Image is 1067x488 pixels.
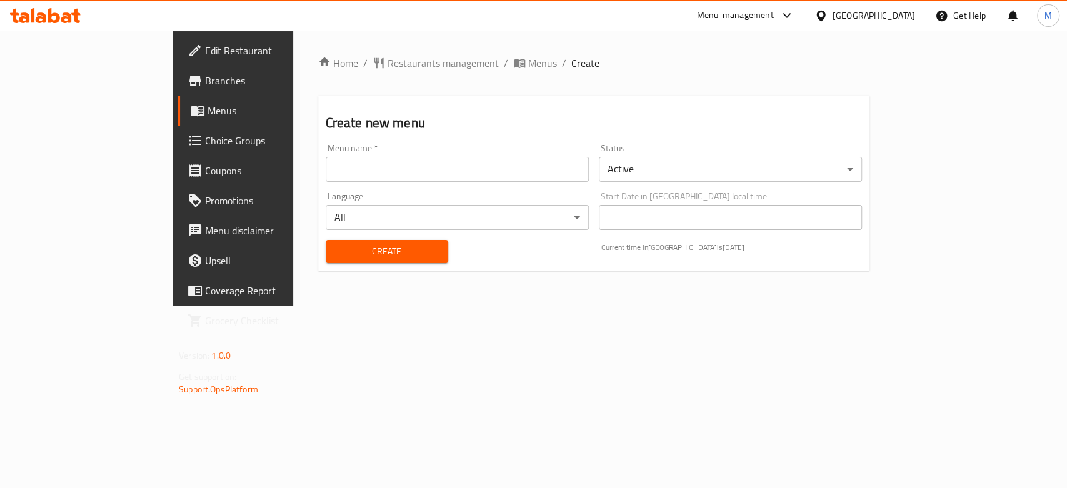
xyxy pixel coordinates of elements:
[208,103,341,118] span: Menus
[205,133,341,148] span: Choice Groups
[697,8,774,23] div: Menu-management
[178,246,351,276] a: Upsell
[178,96,351,126] a: Menus
[205,43,341,58] span: Edit Restaurant
[205,73,341,88] span: Branches
[178,66,351,96] a: Branches
[513,56,557,71] a: Menus
[205,193,341,208] span: Promotions
[205,163,341,178] span: Coupons
[326,240,449,263] button: Create
[205,253,341,268] span: Upsell
[178,36,351,66] a: Edit Restaurant
[528,56,557,71] span: Menus
[178,216,351,246] a: Menu disclaimer
[562,56,566,71] li: /
[833,9,915,22] div: [GEOGRAPHIC_DATA]
[388,56,499,71] span: Restaurants management
[211,347,231,364] span: 1.0.0
[178,186,351,216] a: Promotions
[601,242,862,253] p: Current time in [GEOGRAPHIC_DATA] is [DATE]
[178,126,351,156] a: Choice Groups
[205,313,341,328] span: Grocery Checklist
[1044,9,1052,22] span: M
[178,156,351,186] a: Coupons
[178,276,351,306] a: Coverage Report
[318,56,869,71] nav: breadcrumb
[179,347,209,364] span: Version:
[336,244,439,259] span: Create
[326,205,589,230] div: All
[326,114,862,132] h2: Create new menu
[326,157,589,182] input: Please enter Menu name
[504,56,508,71] li: /
[179,369,236,385] span: Get support on:
[363,56,368,71] li: /
[373,56,499,71] a: Restaurants management
[571,56,599,71] span: Create
[179,381,258,397] a: Support.OpsPlatform
[205,223,341,238] span: Menu disclaimer
[205,283,341,298] span: Coverage Report
[178,306,351,336] a: Grocery Checklist
[599,157,862,182] div: Active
